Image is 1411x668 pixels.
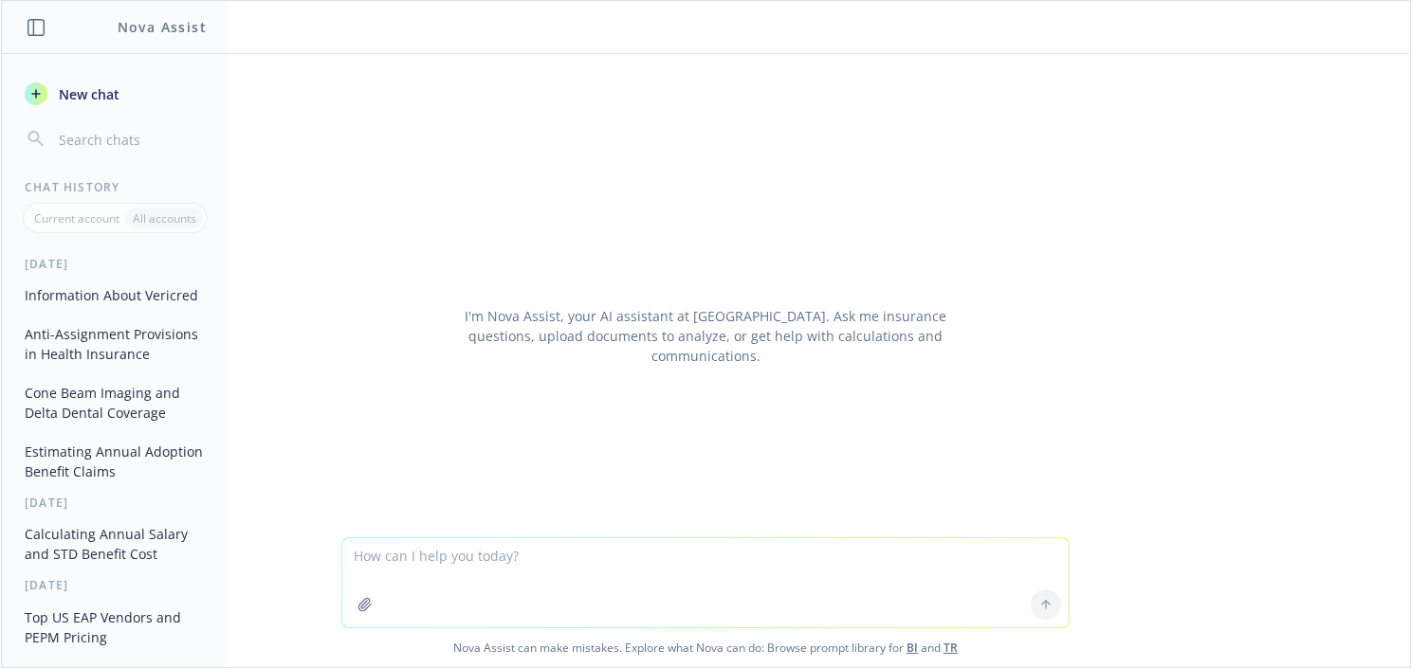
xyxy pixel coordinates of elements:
button: Information About Vericred [17,280,213,311]
input: Search chats [55,126,206,153]
div: [DATE] [2,577,229,593]
div: [DATE] [2,256,229,272]
button: Calculating Annual Salary and STD Benefit Cost [17,518,213,569]
button: Anti-Assignment Provisions in Health Insurance [17,318,213,370]
div: [DATE] [2,495,229,511]
button: New chat [17,77,213,111]
button: Estimating Annual Adoption Benefit Claims [17,436,213,487]
div: I'm Nova Assist, your AI assistant at [GEOGRAPHIC_DATA]. Ask me insurance questions, upload docum... [438,306,972,366]
a: TR [944,640,958,656]
h1: Nova Assist [118,17,207,37]
p: Current account [34,210,119,226]
div: Chat History [2,179,229,195]
p: All accounts [133,210,196,226]
button: Cone Beam Imaging and Delta Dental Coverage [17,377,213,428]
a: BI [907,640,918,656]
span: New chat [55,84,119,104]
button: Top US EAP Vendors and PEPM Pricing [17,602,213,653]
span: Nova Assist can make mistakes. Explore what Nova can do: Browse prompt library for and [9,628,1402,667]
